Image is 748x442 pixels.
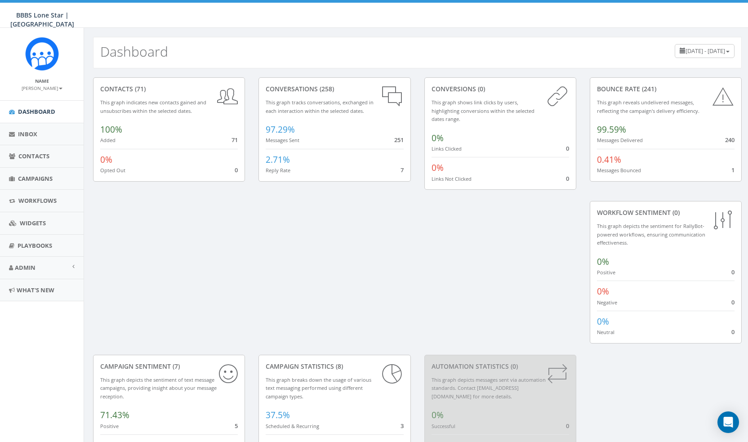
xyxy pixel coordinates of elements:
[232,136,238,144] span: 71
[597,154,621,165] span: 0.41%
[731,166,735,174] span: 1
[235,166,238,174] span: 0
[597,208,735,217] div: Workflow Sentiment
[671,208,680,217] span: (0)
[266,423,319,429] small: Scheduled & Recurring
[20,219,46,227] span: Widgets
[432,132,444,144] span: 0%
[266,154,290,165] span: 2.71%
[597,269,615,276] small: Positive
[318,85,334,93] span: (258)
[640,85,656,93] span: (241)
[266,409,290,421] span: 37.5%
[394,136,404,144] span: 251
[266,137,299,143] small: Messages Sent
[725,136,735,144] span: 240
[266,167,290,174] small: Reply Rate
[266,99,374,114] small: This graph tracks conversations, exchanged in each interaction within the selected dates.
[100,99,206,114] small: This graph indicates new contacts gained and unsubscribes within the selected dates.
[597,329,614,335] small: Neutral
[432,85,569,94] div: conversions
[35,78,49,84] small: Name
[432,175,472,182] small: Links Not Clicked
[432,362,569,371] div: Automation Statistics
[100,376,217,400] small: This graph depicts the sentiment of text message campaigns, providing insight about your message ...
[597,286,609,297] span: 0%
[22,84,62,92] a: [PERSON_NAME]
[476,85,485,93] span: (0)
[731,298,735,306] span: 0
[18,130,37,138] span: Inbox
[266,376,371,400] small: This graph breaks down the usage of various text messaging performed using different campaign types.
[100,362,238,371] div: Campaign Sentiment
[18,107,55,116] span: Dashboard
[334,362,343,371] span: (8)
[22,85,62,91] small: [PERSON_NAME]
[100,85,238,94] div: contacts
[25,37,59,71] img: Rally_Corp_Icon_1.png
[100,124,122,135] span: 100%
[597,316,609,327] span: 0%
[432,162,444,174] span: 0%
[18,152,49,160] span: Contacts
[597,256,609,268] span: 0%
[597,299,617,306] small: Negative
[10,11,74,28] span: BBBS Lone Star | [GEOGRAPHIC_DATA]
[566,174,569,183] span: 0
[171,362,180,371] span: (7)
[18,241,52,250] span: Playbooks
[18,196,57,205] span: Workflows
[432,376,546,400] small: This graph depicts messages sent via automation standards. Contact [EMAIL_ADDRESS][DOMAIN_NAME] f...
[597,99,699,114] small: This graph reveals undelivered messages, reflecting the campaign's delivery efficiency.
[717,411,739,433] div: Open Intercom Messenger
[597,167,641,174] small: Messages Bounced
[401,422,404,430] span: 3
[509,362,518,371] span: (0)
[432,423,455,429] small: Successful
[432,99,534,122] small: This graph shows link clicks by users, highlighting conversions within the selected dates range.
[100,423,119,429] small: Positive
[597,85,735,94] div: Bounce Rate
[597,124,626,135] span: 99.59%
[597,137,643,143] small: Messages Delivered
[100,44,168,59] h2: Dashboard
[235,422,238,430] span: 5
[566,144,569,152] span: 0
[15,263,36,272] span: Admin
[266,362,403,371] div: Campaign Statistics
[266,85,403,94] div: conversations
[432,145,462,152] small: Links Clicked
[100,167,125,174] small: Opted Out
[731,328,735,336] span: 0
[17,286,54,294] span: What's New
[597,223,705,246] small: This graph depicts the sentiment for RallyBot-powered workflows, ensuring communication effective...
[731,268,735,276] span: 0
[566,422,569,430] span: 0
[100,154,112,165] span: 0%
[401,166,404,174] span: 7
[432,409,444,421] span: 0%
[686,47,725,55] span: [DATE] - [DATE]
[100,409,129,421] span: 71.43%
[266,124,295,135] span: 97.29%
[133,85,146,93] span: (71)
[18,174,53,183] span: Campaigns
[100,137,116,143] small: Added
